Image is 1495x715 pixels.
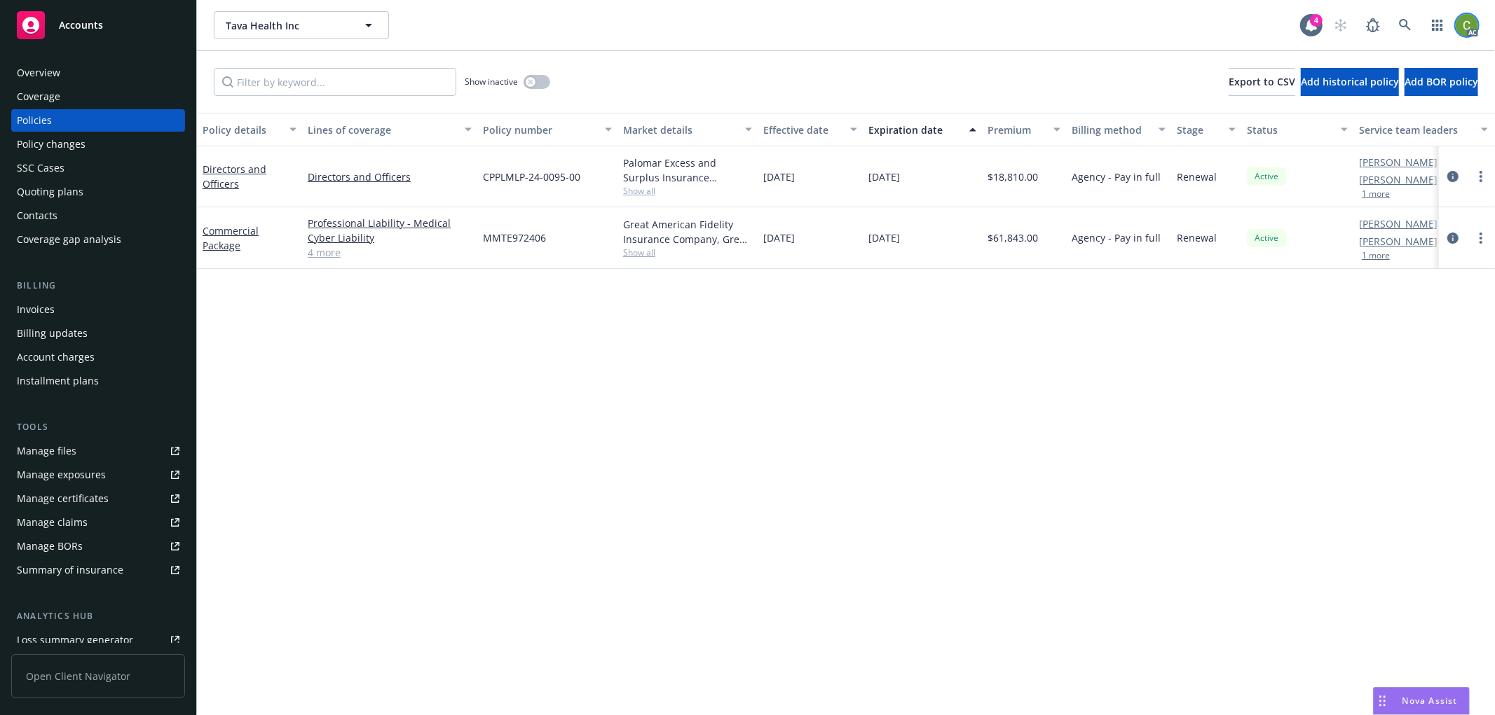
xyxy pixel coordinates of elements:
button: Export to CSV [1229,68,1295,96]
span: [DATE] [868,169,900,184]
div: Market details [623,123,737,137]
div: Drag to move [1374,688,1391,714]
div: Billing [11,279,185,293]
span: [DATE] [763,169,795,184]
a: Coverage [11,85,185,108]
button: Policy details [197,113,302,146]
div: Manage certificates [17,487,109,510]
span: Renewal [1177,230,1217,245]
div: Analytics hub [11,609,185,623]
a: Manage exposures [11,464,185,486]
a: Loss summary generator [11,629,185,651]
a: Manage BORs [11,535,185,557]
div: Policy changes [17,133,86,155]
div: Invoices [17,298,55,321]
a: Directors and Officers [203,162,266,190]
img: photo [1456,14,1478,36]
span: Active [1252,232,1281,244]
span: Show all [623,247,752,258]
a: circleInformation [1445,230,1461,247]
a: Quoting plans [11,181,185,203]
a: Manage files [11,440,185,462]
button: Expiration date [863,113,982,146]
a: Contacts [11,204,185,227]
div: Tools [11,420,185,434]
a: Policy changes [11,133,185,155]
a: [PERSON_NAME] [1359,172,1438,187]
div: Manage claims [17,511,88,534]
button: Stage [1171,113,1241,146]
div: Palomar Excess and Surplus Insurance Company, Palomar, RT Specialty Insurance Services, LLC (RSG ... [623,155,752,185]
a: SSC Cases [11,157,185,179]
span: Add historical policy [1301,75,1399,88]
button: Tava Health Inc [214,11,389,39]
div: Premium [988,123,1045,137]
a: more [1473,230,1489,247]
span: Nova Assist [1402,695,1458,707]
span: Renewal [1177,169,1217,184]
div: Stage [1177,123,1220,137]
div: Policy details [203,123,281,137]
button: Nova Assist [1373,687,1470,715]
button: Billing method [1066,113,1171,146]
div: SSC Cases [17,157,64,179]
span: Show inactive [465,76,518,88]
a: more [1473,168,1489,185]
a: Manage certificates [11,487,185,510]
a: Search [1391,11,1419,39]
input: Filter by keyword... [214,68,456,96]
span: MMTE972406 [483,230,546,245]
button: Effective date [758,113,863,146]
div: Account charges [17,346,95,368]
a: Report a Bug [1359,11,1387,39]
a: Cyber Liability [308,230,472,245]
button: 1 more [1362,190,1390,198]
div: Coverage gap analysis [17,228,121,251]
span: CPPLMLP-24-0095-00 [483,169,580,184]
div: Contacts [17,204,57,227]
span: Open Client Navigator [11,654,185,698]
div: Manage exposures [17,464,106,486]
div: Billing method [1072,123,1150,137]
a: Manage claims [11,511,185,534]
div: Overview [17,62,60,84]
a: [PERSON_NAME] [1359,216,1438,231]
div: Manage BORs [17,535,83,557]
span: $18,810.00 [988,169,1038,184]
span: Tava Health Inc [226,18,347,33]
a: Summary of insurance [11,559,185,581]
a: Switch app [1424,11,1452,39]
a: [PERSON_NAME] [1359,234,1438,249]
span: [DATE] [868,230,900,245]
a: Overview [11,62,185,84]
div: Great American Fidelity Insurance Company, Great American Insurance Group [623,217,752,247]
span: Active [1252,170,1281,183]
span: Agency - Pay in full [1072,169,1161,184]
a: Accounts [11,6,185,45]
span: [DATE] [763,230,795,245]
div: Coverage [17,85,60,108]
a: circleInformation [1445,168,1461,185]
div: Status [1247,123,1332,137]
button: Lines of coverage [302,113,477,146]
span: $61,843.00 [988,230,1038,245]
button: Add BOR policy [1405,68,1478,96]
button: Service team leaders [1353,113,1494,146]
a: Directors and Officers [308,169,472,184]
a: Policies [11,109,185,132]
button: Policy number [477,113,617,146]
div: Manage files [17,440,76,462]
div: Policies [17,109,52,132]
a: Account charges [11,346,185,368]
a: 4 more [308,245,472,260]
div: Lines of coverage [308,123,456,137]
span: Accounts [59,20,103,31]
span: Export to CSV [1229,75,1295,88]
div: Quoting plans [17,181,83,203]
div: 4 [1310,14,1323,27]
a: Professional Liability - Medical [308,216,472,230]
a: Installment plans [11,370,185,392]
button: Market details [617,113,758,146]
button: Premium [982,113,1066,146]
